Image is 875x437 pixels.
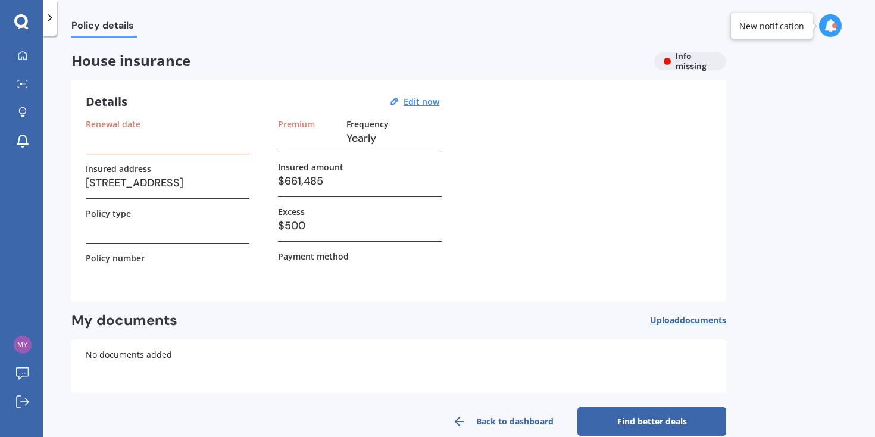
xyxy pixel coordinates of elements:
[71,20,137,36] span: Policy details
[278,172,442,190] h3: $661,485
[278,207,305,217] label: Excess
[71,311,177,330] h2: My documents
[650,316,726,325] span: Upload
[278,217,442,235] h3: $500
[400,96,443,107] button: Edit now
[429,407,577,436] a: Back to dashboard
[86,208,131,218] label: Policy type
[346,129,442,147] h3: Yearly
[650,311,726,330] button: Uploaddocuments
[346,119,389,129] label: Frequency
[739,20,804,32] div: New notification
[71,52,645,70] span: House insurance
[86,164,151,174] label: Insured address
[577,407,726,436] a: Find better deals
[14,336,32,354] img: 61bac1b57e9b0db032ad2beafed981b1
[86,253,145,263] label: Policy number
[86,174,249,192] h3: [STREET_ADDRESS]
[278,162,343,172] label: Insured amount
[404,96,439,107] u: Edit now
[86,94,127,110] h3: Details
[680,314,726,326] span: documents
[86,119,140,129] label: Renewal date
[71,339,726,393] div: No documents added
[278,251,349,261] label: Payment method
[278,119,315,129] label: Premium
